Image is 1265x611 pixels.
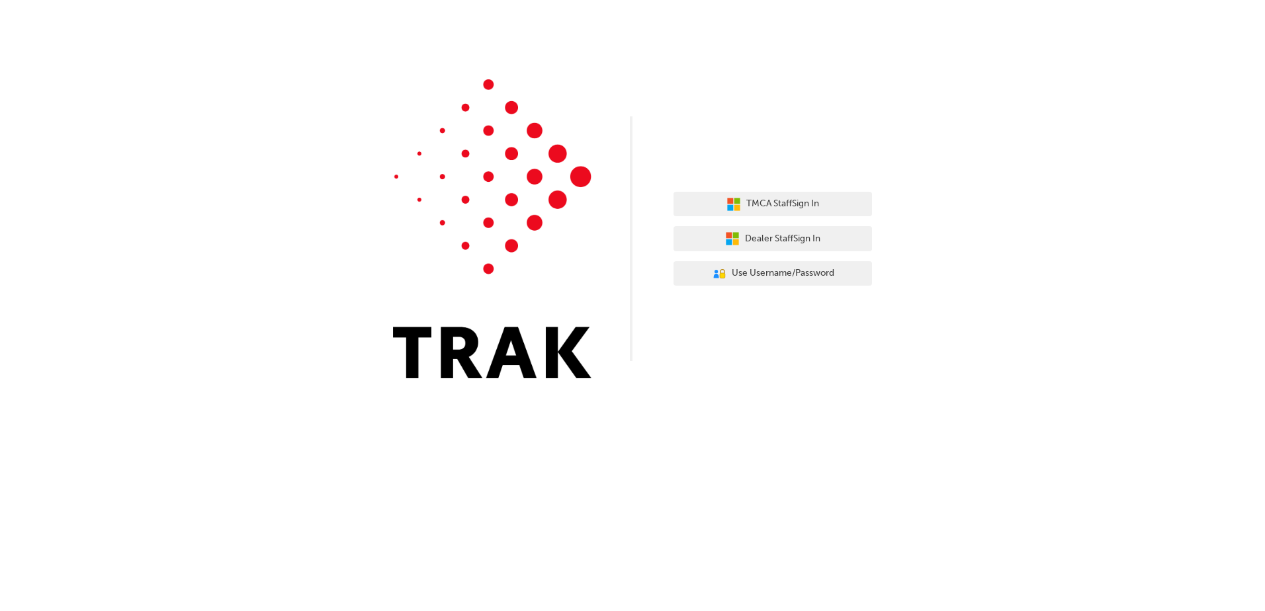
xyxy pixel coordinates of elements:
img: Trak [393,79,591,378]
span: Use Username/Password [732,266,834,281]
span: TMCA Staff Sign In [746,196,819,212]
button: Dealer StaffSign In [674,226,872,251]
button: Use Username/Password [674,261,872,286]
button: TMCA StaffSign In [674,192,872,217]
span: Dealer Staff Sign In [745,231,820,247]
